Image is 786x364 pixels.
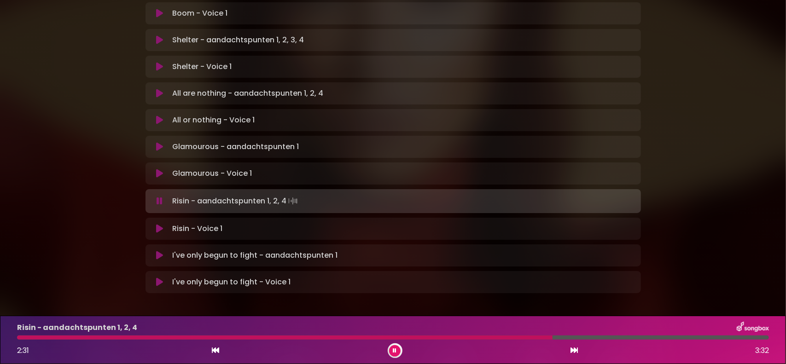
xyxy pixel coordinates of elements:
p: All are nothing - aandachtspunten 1, 2, 4 [172,88,323,99]
p: Risin - Voice 1 [172,223,222,234]
p: Shelter - Voice 1 [172,61,232,72]
p: Boom - Voice 1 [172,8,227,19]
p: Risin - aandachtspunten 1, 2, 4 [17,322,137,333]
img: waveform4.gif [286,195,299,208]
p: I've only begun to fight - aandachtspunten 1 [172,250,338,261]
p: Glamourous - aandachtspunten 1 [172,141,299,152]
img: songbox-logo-white.png [737,322,769,334]
p: Risin - aandachtspunten 1, 2, 4 [172,195,299,208]
p: All or nothing - Voice 1 [172,115,255,126]
p: Glamourous - Voice 1 [172,168,252,179]
p: Shelter - aandachtspunten 1, 2, 3, 4 [172,35,304,46]
p: I've only begun to fight - Voice 1 [172,277,291,288]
